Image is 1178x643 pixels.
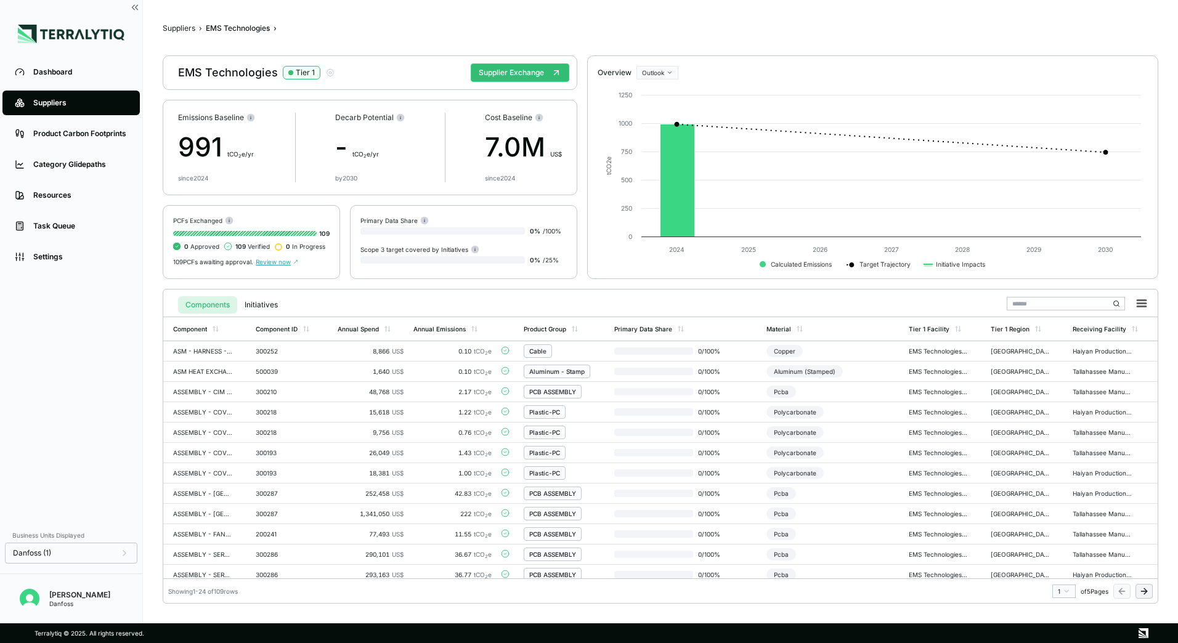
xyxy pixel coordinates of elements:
[485,493,488,498] sub: 2
[693,530,733,538] span: 0 / 100 %
[173,408,232,416] div: ASSEMBLY - COVER POWER
[529,530,576,538] div: PCB ASSEMBLY
[392,368,404,375] span: US$
[1081,588,1108,595] span: of 5 Pages
[256,449,315,456] div: 300193
[693,368,733,375] span: 0 / 100 %
[235,243,270,250] span: Verified
[392,449,404,456] span: US$
[173,571,232,578] div: ASSEMBLY - SERVICE ELECTRONICS VTX
[529,408,560,416] div: Plastic-PC
[413,388,492,395] div: 2.17
[766,487,796,499] div: Pcba
[474,510,492,517] span: tCO e
[991,347,1050,355] div: [GEOGRAPHIC_DATA]
[338,571,403,578] div: 293,163
[1073,571,1132,578] div: Haiyan Production CNHX
[178,113,255,123] div: Emissions Baseline
[173,551,232,558] div: ASSEMBLY - SERVICE ELECTRONICS VTX
[1073,325,1126,333] div: Receiving Facility
[18,25,124,43] img: Logo
[335,174,357,182] div: by 2030
[338,347,403,355] div: 8,866
[338,551,403,558] div: 290,101
[413,571,492,578] div: 36.77
[173,258,253,265] span: 109 PCFs awaiting approval.
[413,325,466,333] div: Annual Emissions
[909,571,968,578] div: EMS Technologies NA LLC - [GEOGRAPHIC_DATA]
[1073,408,1132,416] div: Haiyan Production CNHX
[485,452,488,458] sub: 2
[33,67,128,77] div: Dashboard
[178,65,335,80] div: EMS Technologies
[392,347,404,355] span: US$
[614,325,672,333] div: Primary Data Share
[766,386,796,398] div: Pcba
[693,571,733,578] span: 0 / 100 %
[173,429,232,436] div: ASSEMBLY - COVER POWER
[338,368,403,375] div: 1,640
[474,449,492,456] span: tCO e
[49,590,110,600] div: [PERSON_NAME]
[884,246,899,253] text: 2027
[1073,429,1132,436] div: Tallahassee Manufacturing
[256,510,315,517] div: 300287
[474,571,492,578] span: tCO e
[413,490,492,497] div: 42.83
[1073,388,1132,395] div: Tallahassee Manufacturing
[256,530,315,538] div: 200241
[766,548,796,560] div: Pcba
[909,408,968,416] div: EMS Technologies NA LLC - [GEOGRAPHIC_DATA]
[485,432,488,437] sub: 2
[693,347,733,355] span: 0 / 100 %
[256,551,315,558] div: 300286
[1073,449,1132,456] div: Tallahassee Manufacturing
[413,368,492,375] div: 0.10
[173,490,232,497] div: ASSEMBLY - [GEOGRAPHIC_DATA]/DC CONVERTER
[474,490,492,497] span: tCO e
[529,510,576,517] div: PCB ASSEMBLY
[1027,246,1042,253] text: 2029
[256,429,315,436] div: 300218
[338,408,403,416] div: 15,618
[991,551,1050,558] div: [GEOGRAPHIC_DATA]
[550,150,562,158] span: US$
[909,325,949,333] div: Tier 1 Facility
[1073,530,1132,538] div: Tallahassee Manufacturing
[529,449,560,456] div: Plastic-PC
[636,66,678,79] button: Outlook
[33,252,128,262] div: Settings
[909,530,968,538] div: EMS Technologies NA LLC - [GEOGRAPHIC_DATA]
[173,530,232,538] div: ASSEMBLY - FAN AND ADAPTER
[909,469,968,477] div: EMS Technologies NA LLC - [GEOGRAPHIC_DATA]
[173,325,207,333] div: Component
[33,221,128,231] div: Task Queue
[485,533,488,539] sub: 2
[413,551,492,558] div: 36.67
[235,243,246,250] span: 109
[1098,246,1113,253] text: 2030
[766,568,796,581] div: Pcba
[991,449,1050,456] div: [GEOGRAPHIC_DATA]
[909,510,968,517] div: EMS Technologies NA LLC - [GEOGRAPHIC_DATA]
[338,490,403,497] div: 252,458
[173,216,330,225] div: PCFs Exchanged
[529,469,560,477] div: Plastic-PC
[485,174,515,182] div: since 2024
[199,23,202,33] span: ›
[909,449,968,456] div: EMS Technologies NA LLC - [GEOGRAPHIC_DATA]
[256,388,315,395] div: 300210
[530,256,540,264] span: 0 %
[693,429,733,436] span: 0 / 100 %
[173,368,232,375] div: ASM HEAT EXCHANGER - FLOW DUCT
[991,490,1050,497] div: [GEOGRAPHIC_DATA]
[338,530,403,538] div: 77,493
[413,429,492,436] div: 0.76
[256,408,315,416] div: 300218
[256,347,315,355] div: 300252
[485,513,488,519] sub: 2
[485,391,488,397] sub: 2
[524,325,566,333] div: Product Group
[33,98,128,108] div: Suppliers
[766,447,824,459] div: Polycarbonate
